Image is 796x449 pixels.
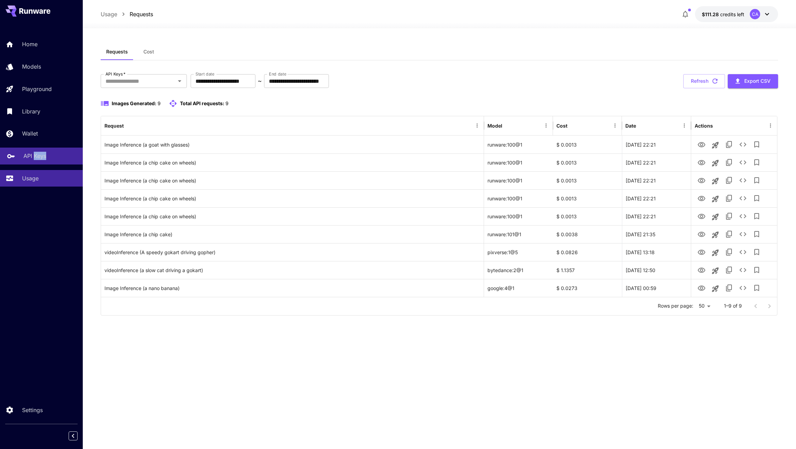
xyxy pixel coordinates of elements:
button: View Image [695,191,708,205]
button: View Image [695,155,708,169]
div: Click to copy prompt [104,208,481,225]
p: Wallet [22,129,38,138]
button: See details [736,227,750,241]
button: View Image [695,281,708,295]
div: Click to copy prompt [104,172,481,189]
button: Copy TaskUUID [722,281,736,295]
div: 27 Aug, 2025 12:50 [622,261,691,279]
button: Copy TaskUUID [722,173,736,187]
div: $ 0.0013 [553,153,622,171]
span: 9 [225,100,229,106]
div: Click to copy prompt [104,190,481,207]
div: runware:100@1 [484,207,553,225]
p: Playground [22,85,52,93]
button: Sort [637,121,646,130]
button: View Image [695,209,708,223]
button: Menu [472,121,482,130]
button: View Video [695,245,708,259]
button: Add to library [750,173,764,187]
span: Cost [143,49,154,55]
div: $ 0.0013 [553,207,622,225]
p: Home [22,40,38,48]
div: runware:100@1 [484,171,553,189]
span: Images Generated: [112,100,157,106]
button: View Image [695,227,708,241]
p: ~ [258,77,262,85]
div: $ 0.0038 [553,225,622,243]
div: $111.2783 [702,11,744,18]
div: Click to copy prompt [104,243,481,261]
button: Add to library [750,281,764,295]
button: Menu [679,121,689,130]
div: Click to copy prompt [104,154,481,171]
button: Add to library [750,263,764,277]
button: Collapse sidebar [69,431,78,440]
div: $ 0.0013 [553,136,622,153]
div: Request [104,123,124,129]
div: $ 0.0826 [553,243,622,261]
div: Click to copy prompt [104,261,481,279]
button: Export CSV [728,74,778,88]
button: Copy TaskUUID [722,245,736,259]
button: Add to library [750,191,764,205]
button: $111.2783CA [695,6,778,22]
div: runware:100@1 [484,189,553,207]
div: $ 1.1357 [553,261,622,279]
button: See details [736,138,750,151]
span: 9 [158,100,161,106]
button: Launch in playground [708,246,722,260]
div: $ 0.0013 [553,189,622,207]
a: Requests [130,10,153,18]
a: Usage [101,10,117,18]
div: Click to copy prompt [104,136,481,153]
button: See details [736,263,750,277]
div: $ 0.0273 [553,279,622,297]
div: 28 Aug, 2025 22:21 [622,189,691,207]
span: credits left [720,11,744,17]
button: View Video [695,263,708,277]
div: 28 Aug, 2025 22:21 [622,207,691,225]
button: See details [736,281,750,295]
button: Copy TaskUUID [722,227,736,241]
button: See details [736,191,750,205]
button: Launch in playground [708,282,722,296]
label: Start date [195,71,214,77]
button: Copy TaskUUID [722,209,736,223]
button: Sort [568,121,578,130]
button: Add to library [750,227,764,241]
div: CA [750,9,760,19]
button: Launch in playground [708,228,722,242]
div: 27 Aug, 2025 00:59 [622,279,691,297]
div: 28 Aug, 2025 22:21 [622,136,691,153]
button: Sort [503,121,513,130]
div: Click to copy prompt [104,279,481,297]
button: See details [736,245,750,259]
label: End date [269,71,286,77]
label: API Keys [105,71,125,77]
div: Collapse sidebar [74,430,83,442]
p: Usage [22,174,39,182]
button: Open [175,76,184,86]
button: See details [736,156,750,169]
button: View Image [695,173,708,187]
div: 28 Aug, 2025 22:21 [622,171,691,189]
button: Launch in playground [708,156,722,170]
p: API Keys [23,152,46,160]
button: Add to library [750,209,764,223]
div: google:4@1 [484,279,553,297]
p: Library [22,107,40,116]
p: 1–9 of 9 [724,302,742,309]
button: Launch in playground [708,192,722,206]
div: Click to copy prompt [104,226,481,243]
button: Add to library [750,245,764,259]
div: Actions [695,123,713,129]
div: runware:100@1 [484,153,553,171]
button: Copy TaskUUID [722,263,736,277]
div: 27 Aug, 2025 13:18 [622,243,691,261]
button: Menu [766,121,775,130]
div: Model [487,123,502,129]
button: Menu [610,121,620,130]
span: $111.28 [702,11,720,17]
div: pixverse:1@5 [484,243,553,261]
